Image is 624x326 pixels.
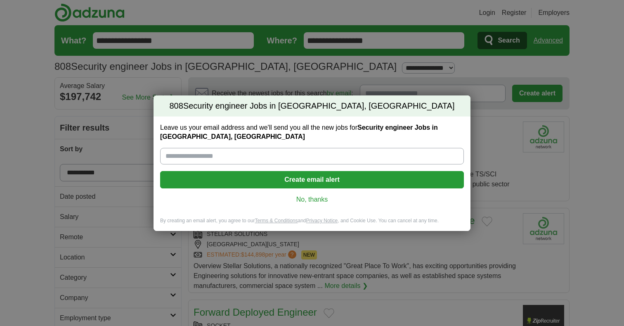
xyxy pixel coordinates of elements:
h2: Security engineer Jobs in [GEOGRAPHIC_DATA], [GEOGRAPHIC_DATA] [154,95,470,117]
a: Privacy Notice [306,218,338,224]
span: 808 [170,100,183,112]
button: Create email alert [160,171,464,188]
label: Leave us your email address and we'll send you all the new jobs for [160,123,464,141]
a: Terms & Conditions [255,218,298,224]
div: By creating an email alert, you agree to our and , and Cookie Use. You can cancel at any time. [154,217,470,231]
a: No, thanks [167,195,457,204]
